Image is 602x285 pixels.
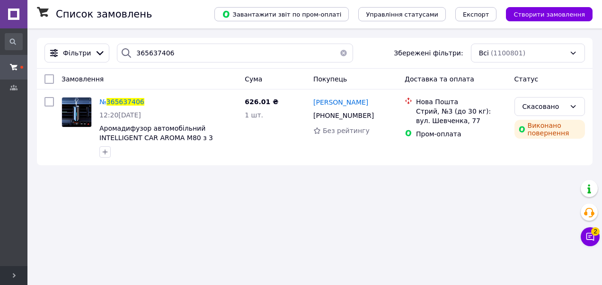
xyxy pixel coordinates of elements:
span: 626.01 ₴ [245,98,278,106]
button: Завантажити звіт по пром-оплаті [214,7,349,21]
span: Покупець [313,75,347,83]
a: Фото товару [62,97,92,127]
span: Експорт [463,11,489,18]
span: Без рейтингу [323,127,370,134]
a: №365637406 [99,98,144,106]
span: Управління статусами [366,11,438,18]
span: (1100801) [491,49,525,57]
a: [PERSON_NAME] [313,98,368,107]
button: Чат з покупцем2 [581,227,600,246]
div: Виконано повернення [514,120,585,139]
span: Фільтри [63,48,91,58]
h1: Список замовлень [56,9,152,20]
span: Статус [514,75,539,83]
button: Експорт [455,7,497,21]
div: Пром-оплата [416,129,507,139]
span: Доставка та оплата [405,75,474,83]
span: Збережені фільтри: [394,48,463,58]
span: 2 [591,227,600,236]
div: Скасовано [522,101,566,112]
span: Cума [245,75,262,83]
span: № [99,98,106,106]
a: Аромадифузор автомобільний INTELLIGENT CAR AROMA M80 з 3 ароматами / Ароматизатор для авто [99,125,227,151]
button: Управління статусами [358,7,446,21]
span: [PERSON_NAME] [313,98,368,106]
span: 12:20[DATE] [99,111,141,119]
span: 365637406 [106,98,144,106]
span: Створити замовлення [513,11,585,18]
div: Нова Пошта [416,97,507,107]
span: 1 шт. [245,111,263,119]
button: Очистить [334,44,353,62]
a: Створити замовлення [496,10,593,18]
span: Замовлення [62,75,104,83]
span: Завантажити звіт по пром-оплаті [222,10,341,18]
input: Пошук за номером замовлення, ПІБ покупця, номером телефону, Email, номером накладної [117,44,353,62]
div: Стрий, №3 (до 30 кг): вул. Шевченка, 77 [416,107,507,125]
button: Створити замовлення [506,7,593,21]
div: [PHONE_NUMBER] [311,109,376,122]
img: Фото товару [62,98,91,127]
span: Всі [479,48,489,58]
